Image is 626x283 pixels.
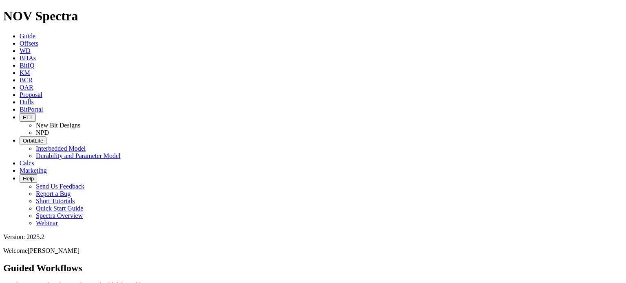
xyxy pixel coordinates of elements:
[36,122,80,129] a: New Bit Designs
[23,176,34,182] span: Help
[20,136,46,145] button: OrbitLite
[3,247,623,254] p: Welcome
[36,190,71,197] a: Report a Bug
[20,77,33,83] a: BCR
[36,197,75,204] a: Short Tutorials
[36,183,84,190] a: Send Us Feedback
[28,247,79,254] span: [PERSON_NAME]
[3,9,623,24] h1: NOV Spectra
[3,263,623,274] h2: Guided Workflows
[20,47,31,54] a: WD
[20,69,30,76] a: KM
[20,91,42,98] a: Proposal
[20,33,35,39] a: Guide
[20,55,36,61] a: BHAs
[20,106,43,113] a: BitPortal
[20,174,37,183] button: Help
[20,160,34,167] a: Calcs
[20,62,34,69] a: BitIQ
[23,138,43,144] span: OrbitLite
[36,152,121,159] a: Durability and Parameter Model
[36,129,49,136] a: NPD
[20,167,47,174] a: Marketing
[20,84,33,91] a: OAR
[20,40,38,47] a: Offsets
[3,233,623,241] div: Version: 2025.2
[36,145,86,152] a: Interbedded Model
[23,114,33,121] span: FTT
[36,219,58,226] a: Webinar
[36,212,83,219] a: Spectra Overview
[36,205,83,212] a: Quick Start Guide
[20,113,36,122] button: FTT
[20,99,34,105] a: Dulls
